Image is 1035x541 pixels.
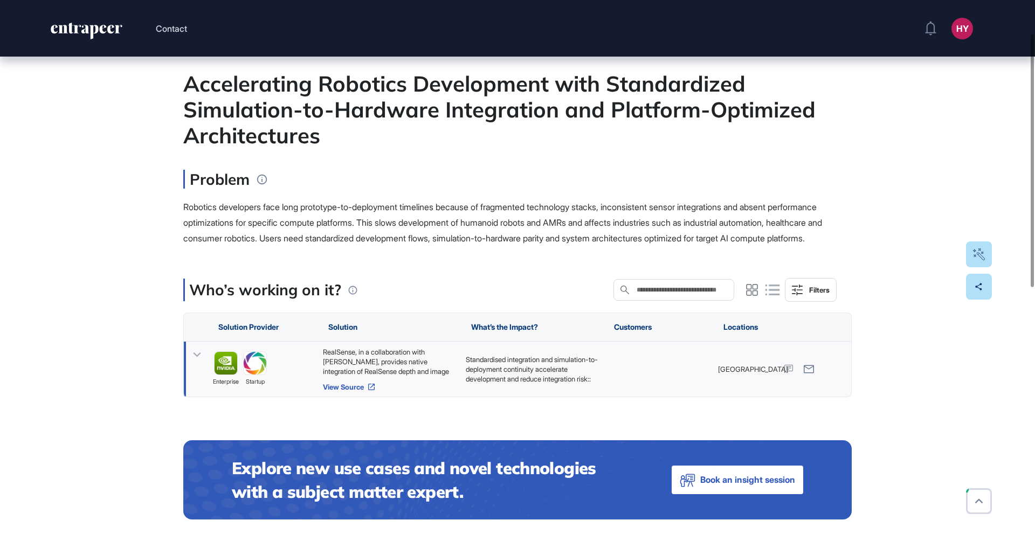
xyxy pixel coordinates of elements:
button: Book an insight session [672,466,803,494]
span: startup [246,378,265,387]
span: enterprise [213,378,239,387]
span: Locations [723,323,758,331]
span: Customers [614,323,652,331]
p: Standardised integration and simulation-to-deployment continuity accelerate development and reduc... [466,355,598,384]
button: Filters [785,278,837,302]
h3: Problem [183,170,250,189]
span: [GEOGRAPHIC_DATA] [718,364,788,374]
img: image [244,352,266,375]
a: image [243,352,267,376]
button: HY [951,18,973,39]
span: Solution [328,323,357,331]
a: entrapeer-logo [50,23,123,43]
img: image [215,352,237,375]
h4: Explore new use cases and novel technologies with a subject matter expert. [232,456,629,503]
a: image [214,352,238,376]
button: Contact [156,22,187,36]
a: View Source [323,383,455,391]
span: What’s the Impact? [471,323,538,331]
div: Accelerating Robotics Development with Standardized Simulation-to-Hardware Integration and Platfo... [183,71,852,148]
span: Book an insight session [700,472,795,488]
div: Filters [809,286,830,294]
span: Robotics developers face long prototype-to-deployment timelines because of fragmented technology ... [183,202,822,244]
p: Who’s working on it? [189,279,341,301]
span: Solution Provider [218,323,279,331]
div: RealSense, in a collaboration with [PERSON_NAME], provides native integration of RealSense depth ... [323,347,455,376]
